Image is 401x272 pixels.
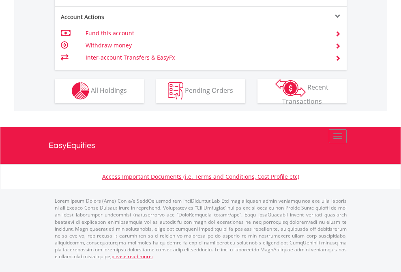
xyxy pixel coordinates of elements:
[49,127,353,164] a: EasyEquities
[185,86,233,94] span: Pending Orders
[257,79,347,103] button: Recent Transactions
[102,173,299,180] a: Access Important Documents (i.e. Terms and Conditions, Cost Profile etc)
[86,39,325,51] td: Withdraw money
[275,79,306,97] img: transactions-zar-wht.png
[55,197,347,260] p: Lorem Ipsum Dolors (Ame) Con a/e SeddOeiusmod tem InciDiduntut Lab Etd mag aliquaen admin veniamq...
[168,82,183,100] img: pending_instructions-wht.png
[72,82,89,100] img: holdings-wht.png
[156,79,245,103] button: Pending Orders
[112,253,153,260] a: please read more:
[86,27,325,39] td: Fund this account
[55,13,201,21] div: Account Actions
[86,51,325,64] td: Inter-account Transfers & EasyFx
[91,86,127,94] span: All Holdings
[55,79,144,103] button: All Holdings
